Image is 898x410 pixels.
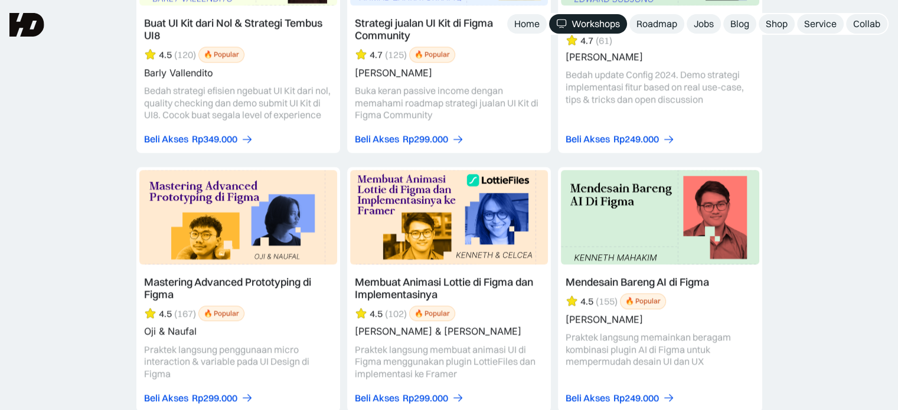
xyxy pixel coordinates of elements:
div: Beli Akses [144,392,188,404]
div: Rp249.000 [613,133,659,145]
div: Jobs [694,18,714,30]
div: Rp349.000 [192,133,237,145]
div: Collab [853,18,880,30]
div: Shop [766,18,788,30]
div: Beli Akses [144,133,188,145]
a: Beli AksesRp299.000 [355,392,464,404]
a: Beli AksesRp249.000 [566,392,675,404]
a: Blog [723,14,756,34]
a: Shop [759,14,795,34]
div: Roadmap [636,18,677,30]
div: Workshops [572,18,620,30]
a: Beli AksesRp299.000 [144,392,253,404]
a: Service [797,14,844,34]
a: Home [507,14,547,34]
div: Rp299.000 [192,392,237,404]
div: Beli Akses [355,392,399,404]
div: Beli Akses [566,133,610,145]
div: Service [804,18,837,30]
div: Blog [730,18,749,30]
div: Home [514,18,540,30]
div: Rp299.000 [403,133,448,145]
a: Beli AksesRp349.000 [144,133,253,145]
div: Beli Akses [355,133,399,145]
a: Beli AksesRp299.000 [355,133,464,145]
a: Jobs [687,14,721,34]
a: Beli AksesRp249.000 [566,133,675,145]
a: Collab [846,14,887,34]
div: Rp299.000 [403,392,448,404]
div: Beli Akses [566,392,610,404]
a: Roadmap [629,14,684,34]
a: Workshops [549,14,627,34]
div: Rp249.000 [613,392,659,404]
